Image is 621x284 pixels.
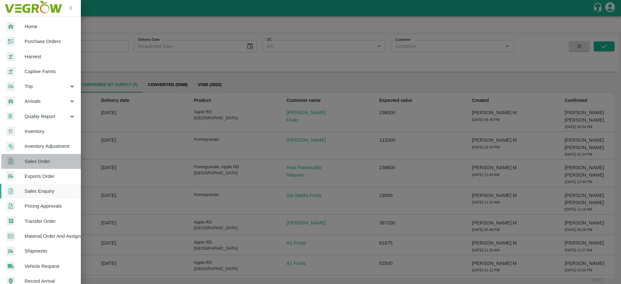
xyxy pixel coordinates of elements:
[6,202,15,211] img: sales
[6,261,15,271] img: vehicle
[25,128,76,135] span: Inventory
[25,143,76,150] span: Inventory Adjustment
[25,233,76,240] span: Material Order And Assignment
[6,97,15,106] img: whArrival
[6,216,15,226] img: whTransfer
[6,82,15,91] img: delivery
[25,98,69,105] span: Arrivals
[25,202,76,210] span: Pricing Approvals
[6,171,15,181] img: shipments
[25,188,76,195] span: Sales Enquiry
[6,157,15,166] img: sales
[6,232,15,241] img: centralMaterial
[6,67,15,76] img: harvest
[25,173,76,180] span: Exports Order
[25,23,76,30] span: Home
[25,83,69,90] span: Trip
[25,113,69,120] span: Quality Report
[25,263,76,270] span: Vehicle Request
[25,158,76,165] span: Sales Order
[6,22,15,31] img: whArrival
[25,247,76,255] span: Shipments
[25,68,76,75] span: Captive Farms
[6,112,14,120] img: qualityReport
[25,53,76,60] span: Harvest
[6,37,15,46] img: reciept
[6,142,15,151] img: inventory
[6,187,15,196] img: sales
[25,38,76,45] span: Purchase Orders
[6,52,15,61] img: harvest
[6,127,15,136] img: whInventory
[6,246,15,256] img: shipments
[25,218,76,225] span: Transfer Order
